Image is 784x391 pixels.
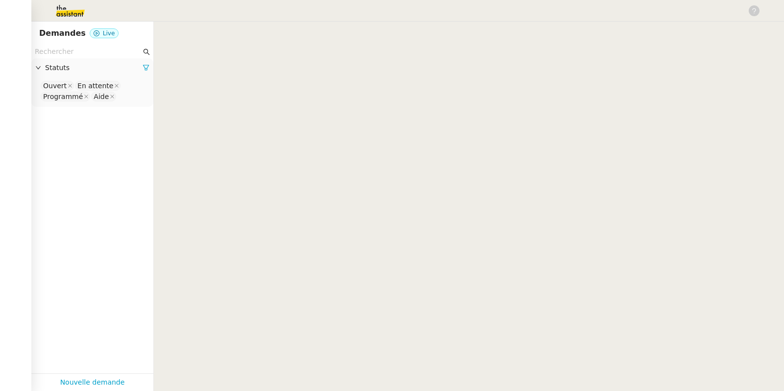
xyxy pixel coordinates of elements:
[45,62,143,73] span: Statuts
[94,92,109,101] div: Aide
[35,46,141,57] input: Rechercher
[77,81,113,90] div: En attente
[43,92,83,101] div: Programmé
[60,377,125,388] a: Nouvelle demande
[39,26,86,40] nz-page-header-title: Demandes
[75,81,121,91] nz-select-item: En attente
[103,30,115,37] span: Live
[41,92,90,101] nz-select-item: Programmé
[91,92,116,101] nz-select-item: Aide
[43,81,67,90] div: Ouvert
[31,58,153,77] div: Statuts
[41,81,74,91] nz-select-item: Ouvert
